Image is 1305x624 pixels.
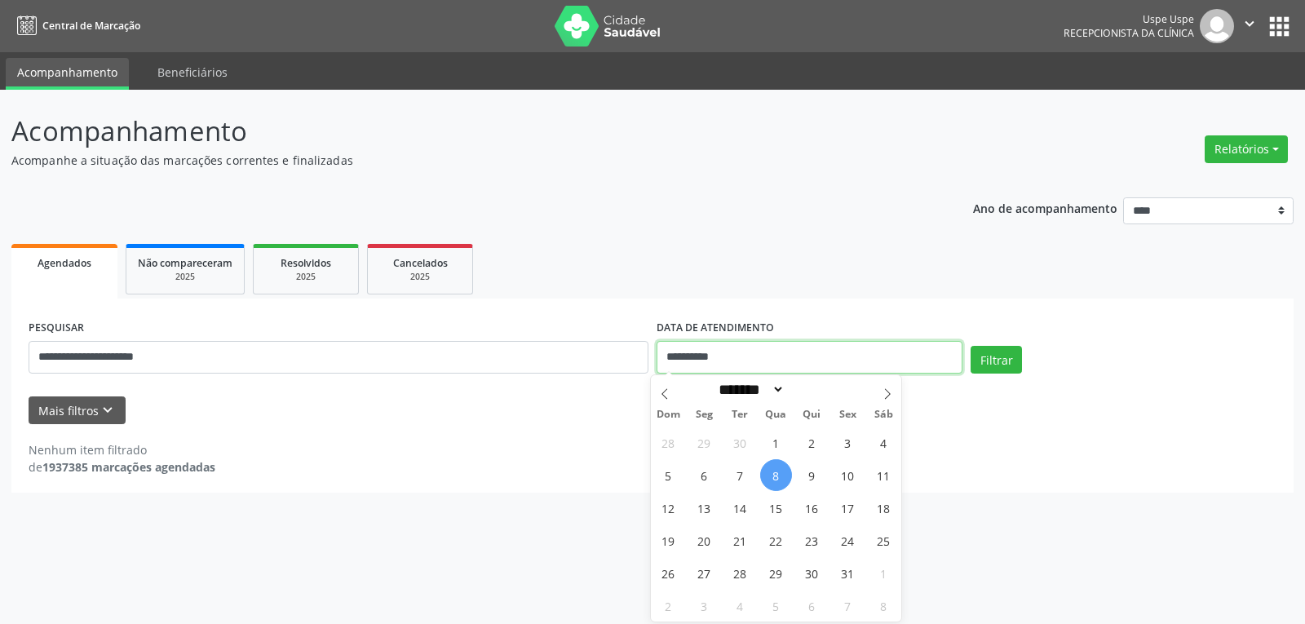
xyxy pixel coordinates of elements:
[1205,135,1288,163] button: Relatórios
[29,316,84,341] label: PESQUISAR
[146,58,239,86] a: Beneficiários
[868,427,900,458] span: Outubro 4, 2025
[11,111,909,152] p: Acompanhamento
[832,524,864,556] span: Outubro 24, 2025
[868,590,900,622] span: Novembro 8, 2025
[1241,15,1259,33] i: 
[379,271,461,283] div: 2025
[868,492,900,524] span: Outubro 18, 2025
[796,590,828,622] span: Novembro 6, 2025
[652,492,684,524] span: Outubro 12, 2025
[724,492,756,524] span: Outubro 14, 2025
[971,346,1022,374] button: Filtrar
[686,409,722,420] span: Seg
[760,459,792,491] span: Outubro 8, 2025
[11,152,909,169] p: Acompanhe a situação das marcações correntes e finalizadas
[832,459,864,491] span: Outubro 10, 2025
[832,492,864,524] span: Outubro 17, 2025
[760,492,792,524] span: Outubro 15, 2025
[796,524,828,556] span: Outubro 23, 2025
[1064,12,1194,26] div: Uspe Uspe
[722,409,758,420] span: Ter
[760,590,792,622] span: Novembro 5, 2025
[29,458,215,476] div: de
[724,557,756,589] span: Outubro 28, 2025
[99,401,117,419] i: keyboard_arrow_down
[973,197,1117,218] p: Ano de acompanhamento
[724,427,756,458] span: Setembro 30, 2025
[865,409,901,420] span: Sáb
[42,459,215,475] strong: 1937385 marcações agendadas
[281,256,331,270] span: Resolvidos
[652,557,684,589] span: Outubro 26, 2025
[724,524,756,556] span: Outubro 21, 2025
[38,256,91,270] span: Agendados
[652,524,684,556] span: Outubro 19, 2025
[832,427,864,458] span: Outubro 3, 2025
[829,409,865,420] span: Sex
[265,271,347,283] div: 2025
[724,459,756,491] span: Outubro 7, 2025
[1064,26,1194,40] span: Recepcionista da clínica
[796,557,828,589] span: Outubro 30, 2025
[688,557,720,589] span: Outubro 27, 2025
[652,590,684,622] span: Novembro 2, 2025
[11,12,140,39] a: Central de Marcação
[785,381,838,398] input: Year
[393,256,448,270] span: Cancelados
[714,381,785,398] select: Month
[138,256,232,270] span: Não compareceram
[651,409,687,420] span: Dom
[832,557,864,589] span: Outubro 31, 2025
[657,316,774,341] label: DATA DE ATENDIMENTO
[1234,9,1265,43] button: 
[1265,12,1294,41] button: apps
[796,492,828,524] span: Outubro 16, 2025
[868,557,900,589] span: Novembro 1, 2025
[760,557,792,589] span: Outubro 29, 2025
[29,441,215,458] div: Nenhum item filtrado
[868,459,900,491] span: Outubro 11, 2025
[794,409,829,420] span: Qui
[1200,9,1234,43] img: img
[688,524,720,556] span: Outubro 20, 2025
[796,459,828,491] span: Outubro 9, 2025
[868,524,900,556] span: Outubro 25, 2025
[688,427,720,458] span: Setembro 29, 2025
[688,590,720,622] span: Novembro 3, 2025
[760,427,792,458] span: Outubro 1, 2025
[832,590,864,622] span: Novembro 7, 2025
[758,409,794,420] span: Qua
[29,396,126,425] button: Mais filtroskeyboard_arrow_down
[688,492,720,524] span: Outubro 13, 2025
[652,459,684,491] span: Outubro 5, 2025
[724,590,756,622] span: Novembro 4, 2025
[42,19,140,33] span: Central de Marcação
[760,524,792,556] span: Outubro 22, 2025
[688,459,720,491] span: Outubro 6, 2025
[652,427,684,458] span: Setembro 28, 2025
[796,427,828,458] span: Outubro 2, 2025
[138,271,232,283] div: 2025
[6,58,129,90] a: Acompanhamento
